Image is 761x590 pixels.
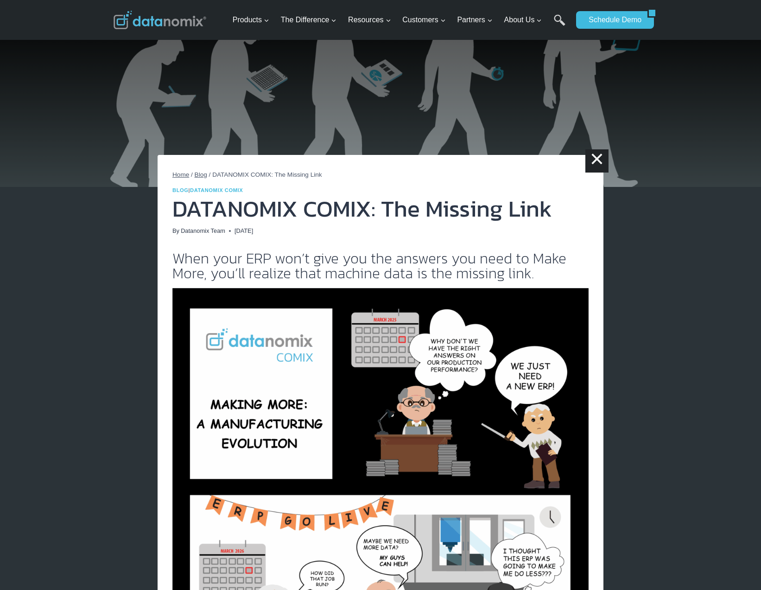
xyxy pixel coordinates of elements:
[348,14,391,26] span: Resources
[281,14,337,26] span: The Difference
[172,171,189,178] a: Home
[195,171,207,178] a: Blog
[172,187,243,193] span: |
[233,14,269,26] span: Products
[191,171,193,178] span: /
[457,14,492,26] span: Partners
[209,171,211,178] span: /
[172,226,179,236] span: By
[172,197,589,220] h1: DATANOMIX COMIX: The Missing Link
[235,226,253,236] time: [DATE]
[585,149,609,173] a: ×
[554,14,565,35] a: Search
[229,5,572,35] nav: Primary Navigation
[504,14,542,26] span: About Us
[576,11,647,29] a: Schedule Demo
[172,170,589,180] nav: Breadcrumbs
[172,251,589,281] h2: When your ERP won’t give you the answers you need to Make More, you’ll realize that machine data ...
[181,227,225,234] a: Datanomix Team
[402,14,445,26] span: Customers
[172,187,189,193] a: Blog
[190,187,243,193] a: Datanomix Comix
[212,171,322,178] span: DATANOMIX COMIX: The Missing Link
[114,11,206,29] img: Datanomix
